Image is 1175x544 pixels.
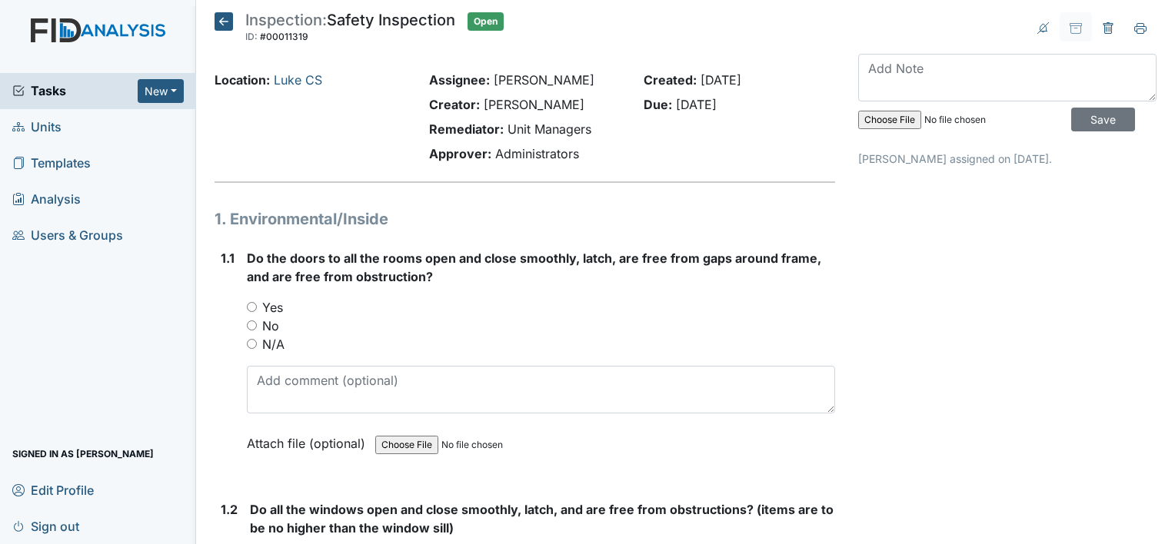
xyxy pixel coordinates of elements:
span: Unit Managers [508,121,591,137]
p: [PERSON_NAME] assigned on [DATE]. [858,151,1157,167]
strong: Due: [644,97,672,112]
span: Analysis [12,187,81,211]
label: No [262,317,279,335]
span: Do all the windows open and close smoothly, latch, and are free from obstructions? (items are to ... [250,502,834,536]
span: Signed in as [PERSON_NAME] [12,442,154,466]
span: ID: [245,31,258,42]
input: N/A [247,339,257,349]
input: Save [1071,108,1135,131]
h1: 1. Environmental/Inside [215,207,835,231]
strong: Approver: [429,146,491,161]
span: [PERSON_NAME] [484,97,584,112]
label: Attach file (optional) [247,426,371,453]
button: New [138,79,184,103]
span: Inspection: [245,11,327,29]
a: Luke CS [274,72,322,88]
strong: Assignee: [429,72,490,88]
span: Units [12,115,62,139]
label: 1.1 [221,249,235,267]
span: Users & Groups [12,224,123,247]
span: #00011319 [260,31,308,42]
strong: Creator: [429,97,480,112]
label: 1.2 [221,500,238,519]
span: Edit Profile [12,478,94,502]
span: [DATE] [676,97,717,112]
input: No [247,320,257,330]
span: [PERSON_NAME] [494,72,594,88]
span: Administrators [495,146,579,161]
a: Tasks [12,81,138,100]
div: Safety Inspection [245,12,455,46]
span: Open [468,12,504,31]
strong: Location: [215,72,270,88]
span: Sign out [12,514,79,538]
label: N/A [262,335,285,353]
strong: Remediator: [429,121,504,137]
strong: Created: [644,72,697,88]
span: Do the doors to all the rooms open and close smoothly, latch, are free from gaps around frame, an... [247,250,821,284]
label: Yes [262,298,283,317]
span: [DATE] [701,72,741,88]
input: Yes [247,302,257,312]
span: Templates [12,151,91,175]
